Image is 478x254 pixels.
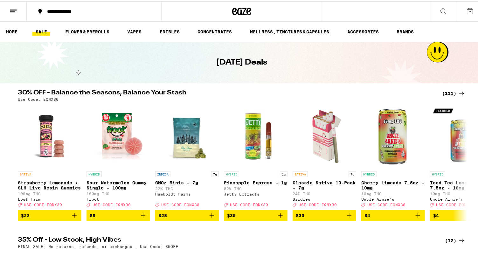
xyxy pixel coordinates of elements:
a: SALE [32,27,50,34]
img: Birdies - Classic Sativa 10-Pack - 7g [293,103,356,167]
div: Uncle Arnie's [361,196,425,200]
p: Cherry Limeade 7.5oz - 10mg [361,179,425,189]
button: Add to bag [155,209,219,220]
span: $35 [227,212,236,217]
span: USE CODE EQNX30 [161,202,199,206]
a: HOME [3,27,21,34]
p: 100mg THC [87,190,150,195]
button: Add to bag [224,209,287,220]
p: SATIVA [18,170,33,176]
span: $22 [21,212,30,217]
button: Add to bag [361,209,425,220]
p: Sour Watermelon Gummy Single - 100mg [87,179,150,189]
p: HYBRID [430,170,445,176]
p: FINAL SALE: No returns, refunds, or exchanges - Use Code: 35OFF [18,243,178,247]
button: Add to bag [293,209,356,220]
a: ACCESSORIES [344,27,382,34]
p: 7g [211,170,219,176]
img: Froot - Sour Watermelon Gummy Single - 100mg [87,103,150,167]
img: Lost Farm - Strawberry Lemonade x SLH Live Resin Gummies [18,103,81,167]
span: $28 [158,212,167,217]
a: (111) [442,88,466,96]
div: Lost Farm [18,196,81,200]
a: Open page for GMOz Minis - 7g from Humboldt Farms [155,103,219,209]
img: Humboldt Farms - GMOz Minis - 7g [155,103,219,167]
p: Classic Sativa 10-Pack - 7g [293,179,356,189]
h2: 35% Off - Low Stock, High Vibes [18,236,434,243]
span: USE CODE EQNX30 [93,202,131,206]
p: INDICA [155,170,170,176]
p: GMOz Minis - 7g [155,179,219,184]
p: 22% THC [155,185,219,189]
div: Jetty Extracts [224,191,287,195]
p: 24% THC [293,190,356,195]
span: $4 [433,212,439,217]
a: BRANDS [394,27,417,34]
span: $30 [296,212,304,217]
span: USE CODE EQNX30 [230,202,268,206]
span: USE CODE EQNX30 [367,202,405,206]
p: HYBRID [224,170,239,176]
a: VAPES [124,27,145,34]
p: 82% THC [224,185,287,189]
p: Pineapple Express - 1g [224,179,287,184]
button: Add to bag [18,209,81,220]
div: Froot [87,196,150,200]
p: HYBRID [361,170,377,176]
a: WELLNESS, TINCTURES & CAPSULES [247,27,332,34]
p: 10mg THC [361,190,425,195]
a: Open page for Pineapple Express - 1g from Jetty Extracts [224,103,287,209]
span: $4 [364,212,370,217]
p: SATIVA [293,170,308,176]
a: CONCENTRATES [195,27,235,34]
div: Humboldt Farms [155,191,219,195]
p: HYBRID [87,170,102,176]
p: 1g [280,170,287,176]
a: Open page for Strawberry Lemonade x SLH Live Resin Gummies from Lost Farm [18,103,81,209]
a: Open page for Classic Sativa 10-Pack - 7g from Birdies [293,103,356,209]
div: Birdies [293,196,356,200]
span: USE CODE EQNX30 [24,202,62,206]
span: Hi. Need any help? [4,4,46,10]
a: (12) [445,236,466,243]
p: Use Code: EQNX30 [18,96,59,100]
a: EDIBLES [156,27,183,34]
h1: [DATE] Deals [216,56,267,67]
p: 7g [349,170,356,176]
h2: 30% OFF - Balance the Seasons, Balance Your Stash [18,88,434,96]
p: Strawberry Lemonade x SLH Live Resin Gummies [18,179,81,189]
img: Uncle Arnie's - Cherry Limeade 7.5oz - 10mg [361,103,425,167]
a: Open page for Sour Watermelon Gummy Single - 100mg from Froot [87,103,150,209]
span: $9 [90,212,95,217]
button: Add to bag [87,209,150,220]
p: 100mg THC [18,190,81,195]
span: USE CODE EQNX30 [436,202,474,206]
a: FLOWER & PREROLLS [62,27,113,34]
a: Open page for Cherry Limeade 7.5oz - 10mg from Uncle Arnie's [361,103,425,209]
span: USE CODE EQNX30 [299,202,337,206]
img: Jetty Extracts - Pineapple Express - 1g [224,103,287,167]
